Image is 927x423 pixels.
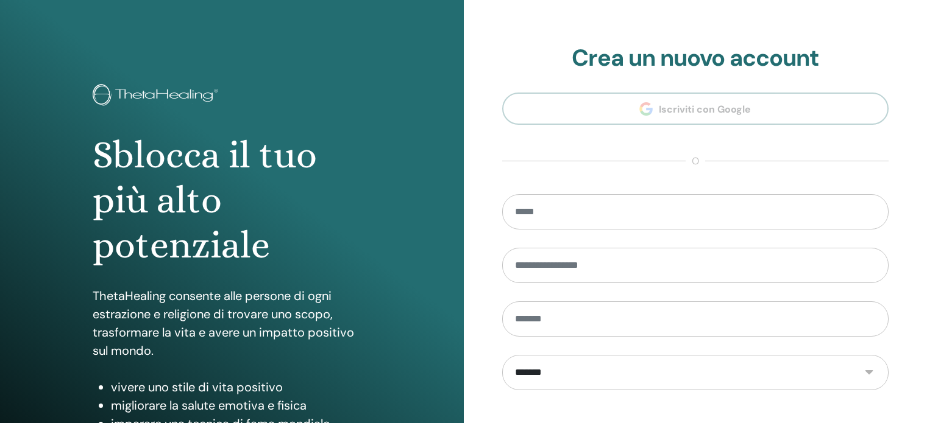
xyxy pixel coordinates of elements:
li: migliorare la salute emotiva e fisica [111,396,371,414]
p: ThetaHealing consente alle persone di ogni estrazione e religione di trovare uno scopo, trasforma... [93,287,371,360]
h2: Crea un nuovo account [502,44,889,72]
li: vivere uno stile di vita positivo [111,378,371,396]
span: o [686,154,705,169]
h1: Sblocca il tuo più alto potenziale [93,133,371,268]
